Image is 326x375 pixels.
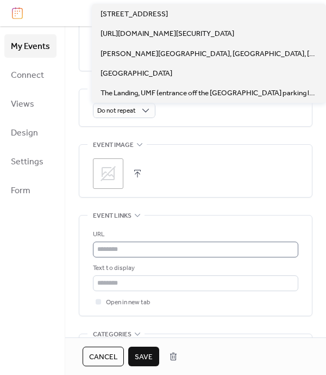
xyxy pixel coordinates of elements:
span: Settings [11,153,43,170]
span: Open in new tab [106,297,151,308]
a: Form [4,179,57,202]
div: ; [93,158,123,189]
span: [URL][DOMAIN_NAME][SECURITY_DATA] [101,28,234,39]
span: Categories [93,329,131,340]
span: Event image [93,140,134,151]
a: Views [4,92,57,115]
div: URL [93,229,296,240]
span: [GEOGRAPHIC_DATA] [101,68,172,79]
a: Connect [4,63,57,87]
span: Views [11,96,34,113]
a: My Events [4,34,57,58]
img: logo [12,7,23,19]
span: Form [11,182,30,199]
span: My Events [11,38,50,55]
button: Cancel [83,347,124,366]
span: [PERSON_NAME][GEOGRAPHIC_DATA], [GEOGRAPHIC_DATA], [PERSON_NAME] [101,48,317,59]
div: Text to display [93,263,296,274]
button: Save [128,347,159,366]
span: [STREET_ADDRESS] [101,9,168,20]
span: Design [11,125,38,142]
a: Settings [4,150,57,173]
span: Cancel [89,352,117,362]
a: Design [4,121,57,144]
span: Save [135,352,153,362]
span: Do not repeat [97,104,136,117]
span: Connect [11,67,44,84]
span: The Landing, UMF (entrance off the [GEOGRAPHIC_DATA] parking lot in [GEOGRAPHIC_DATA] - follow th... [101,88,317,99]
span: Event links [93,211,131,222]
